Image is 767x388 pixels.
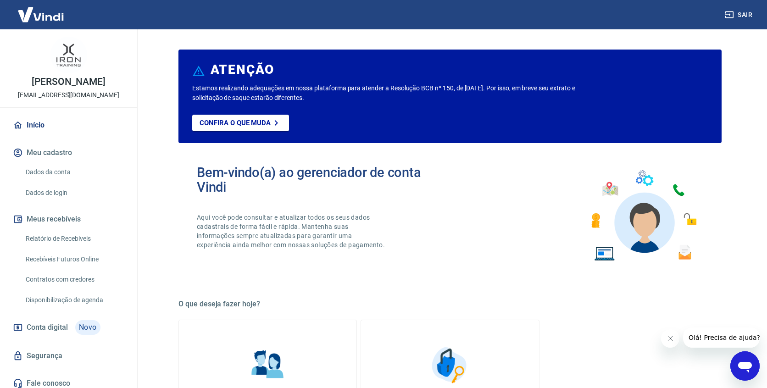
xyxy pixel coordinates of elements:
img: Informações pessoais [245,342,291,388]
a: Dados de login [22,183,126,202]
a: Segurança [11,346,126,366]
span: Novo [75,320,100,335]
h2: Bem-vindo(a) ao gerenciador de conta Vindi [197,165,450,194]
p: Aqui você pode consultar e atualizar todos os seus dados cadastrais de forma fácil e rápida. Mant... [197,213,387,249]
p: Estamos realizando adequações em nossa plataforma para atender a Resolução BCB nº 150, de [DATE].... [192,83,605,103]
span: Olá! Precisa de ajuda? [6,6,77,14]
a: Início [11,115,126,135]
p: [PERSON_NAME] [32,77,105,87]
iframe: Fechar mensagem [661,329,679,348]
h6: ATENÇÃO [211,65,274,74]
img: Imagem de um avatar masculino com diversos icones exemplificando as funcionalidades do gerenciado... [583,165,703,266]
p: Confira o que muda [200,119,271,127]
h5: O que deseja fazer hoje? [178,299,722,309]
img: Vindi [11,0,71,28]
a: Confira o que muda [192,115,289,131]
img: Segurança [427,342,473,388]
a: Conta digitalNovo [11,316,126,338]
span: Conta digital [27,321,68,334]
a: Recebíveis Futuros Online [22,250,126,269]
button: Meus recebíveis [11,209,126,229]
button: Sair [723,6,756,23]
p: [EMAIL_ADDRESS][DOMAIN_NAME] [18,90,119,100]
a: Disponibilização de agenda [22,291,126,310]
a: Relatório de Recebíveis [22,229,126,248]
iframe: Botão para abrir a janela de mensagens [730,351,760,381]
a: Contratos com credores [22,270,126,289]
iframe: Mensagem da empresa [683,327,760,348]
a: Dados da conta [22,163,126,182]
img: 2c5c4aa6-f319-421e-94a4-4aa3ddc70a55.jpeg [50,37,87,73]
button: Meu cadastro [11,143,126,163]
